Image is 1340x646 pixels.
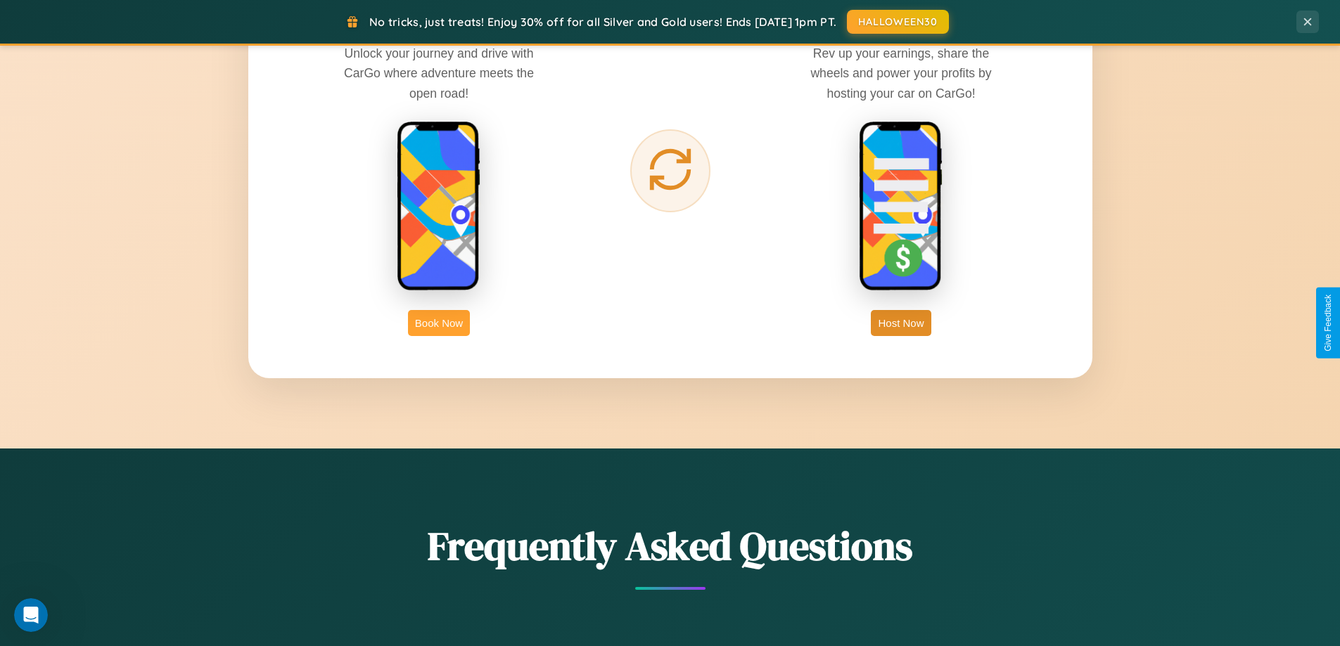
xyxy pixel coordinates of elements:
button: Book Now [408,310,470,336]
button: HALLOWEEN30 [847,10,949,34]
p: Rev up your earnings, share the wheels and power your profits by hosting your car on CarGo! [796,44,1007,103]
p: Unlock your journey and drive with CarGo where adventure meets the open road! [333,44,544,103]
span: No tricks, just treats! Enjoy 30% off for all Silver and Gold users! Ends [DATE] 1pm PT. [369,15,836,29]
iframe: Intercom live chat [14,598,48,632]
button: Host Now [871,310,931,336]
div: Give Feedback [1323,295,1333,351]
img: host phone [859,121,943,292]
img: rent phone [397,121,481,292]
h2: Frequently Asked Questions [248,519,1092,573]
